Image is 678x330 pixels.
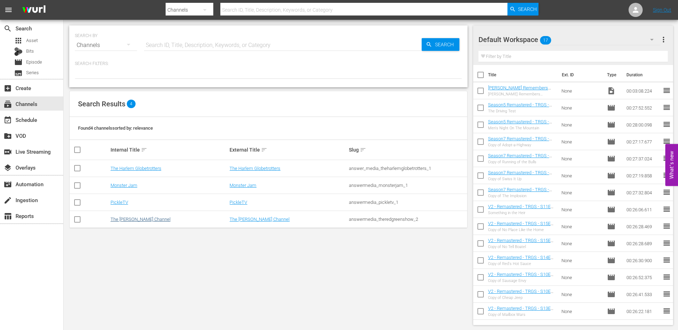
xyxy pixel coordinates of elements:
[559,99,605,116] td: None
[488,221,555,231] a: V2 - Remastered - TRGS - S15E10 - No Place Like the Home
[488,272,555,282] a: V2 - Remastered - TRGS - S10E01 - Sausage Envy
[607,87,615,95] span: Video
[624,201,662,218] td: 00:26:06.611
[488,211,556,215] div: Something in the Heir
[607,256,615,265] span: Episode
[518,3,537,16] span: Search
[607,239,615,248] span: Episode
[488,194,556,198] div: Copy of The Implosion
[488,65,558,85] th: Title
[360,147,366,153] span: sort
[558,65,603,85] th: Ext. ID
[488,153,552,164] a: Season7 Remastered - TRGS - S07E01 - Running of the Bulls
[559,133,605,150] td: None
[78,125,153,131] span: Found 4 channels sorted by: relevance
[75,35,137,55] div: Channels
[607,205,615,214] span: Episode
[349,217,466,222] div: answermedia_theredgreenshow_2
[488,85,551,96] a: [PERSON_NAME] Remembers [PERSON_NAME]
[662,205,671,213] span: reorder
[559,184,605,201] td: None
[432,38,459,51] span: Search
[111,217,171,222] a: The [PERSON_NAME] Channel
[488,228,556,232] div: Copy of No Place Like the Home
[488,204,555,214] a: V2 - Remastered - TRGS - S11E10 - Something in the Heir
[624,150,662,167] td: 00:27:37.024
[624,184,662,201] td: 00:27:32.804
[488,136,552,147] a: Season7 Remastered - TRGS - S07E04 - Adopt-a-Highway
[488,261,556,266] div: Copy of Red's Hot Sauce
[662,154,671,163] span: reorder
[662,103,671,112] span: reorder
[14,69,23,77] span: Series
[230,183,256,188] a: Monster Jam
[624,286,662,303] td: 00:26:41.533
[478,30,660,49] div: Default Workspace
[111,166,161,171] a: The Harlem Globetrotters
[559,286,605,303] td: None
[488,278,556,283] div: Copy of Sausage Envy
[4,180,12,189] span: Automation
[662,307,671,315] span: reorder
[422,38,459,51] button: Search
[603,65,622,85] th: Type
[662,222,671,230] span: reorder
[662,171,671,179] span: reorder
[624,235,662,252] td: 00:26:28.689
[488,119,552,135] a: Season5 Remastered - TRGS - S05E01 - Men's Night On The Mountain
[26,37,38,44] span: Asset
[488,238,555,248] a: V2 - Remastered - TRGS - S15E04 - No Tell Boatel
[488,312,556,317] div: Copy of Mailbox Wars
[607,120,615,129] span: Episode
[624,167,662,184] td: 00:27:19.858
[653,7,671,13] a: Sign Out
[78,100,125,108] span: Search Results
[622,65,665,85] th: Duration
[349,183,466,188] div: answermedia_monsterjam_1
[488,244,556,249] div: Copy of No Tell Boatel
[4,116,12,124] span: Schedule
[559,150,605,167] td: None
[507,3,539,16] button: Search
[488,170,552,181] a: Season7 Remastered - TRGS - S07E02 - Swiss It Up
[488,306,555,316] a: V2 - Remastered - TRGS - S13E06 - Mailbox Wars
[607,290,615,299] span: Episode
[624,99,662,116] td: 00:27:52.552
[662,86,671,95] span: reorder
[624,82,662,99] td: 00:03:08.224
[607,154,615,163] span: Episode
[26,69,39,76] span: Series
[26,48,34,55] span: Bits
[349,200,466,205] div: answermedia_pickletv_1
[17,2,51,18] img: ans4CAIJ8jUAAAAAAAAAAAAAAAAAAAAAAAAgQb4GAAAAAAAAAAAAAAAAAAAAAAAAJMjXAAAAAAAAAAAAAAAAAAAAAAAAgAT5G...
[14,36,23,45] span: Asset
[488,295,556,300] div: Copy of Cheap Jeep
[111,183,137,188] a: Monster Jam
[127,100,136,108] span: 4
[349,146,466,154] div: Slug
[624,218,662,235] td: 00:26:28.469
[624,133,662,150] td: 00:27:17.677
[559,82,605,99] td: None
[662,290,671,298] span: reorder
[488,126,556,130] div: Men's Night On The Mountain
[488,160,556,164] div: Copy of Running of the Bulls
[659,35,668,44] span: more_vert
[4,164,12,172] span: Overlays
[607,273,615,282] span: Episode
[665,144,678,186] button: Open Feedback Widget
[230,146,347,154] div: External Title
[4,196,12,205] span: Ingestion
[624,303,662,320] td: 00:26:22.181
[559,269,605,286] td: None
[488,187,552,198] a: Season7 Remastered - TRGS - S07E03 - The Implosion
[230,217,290,222] a: The [PERSON_NAME] Channel
[662,120,671,129] span: reorder
[75,61,462,67] p: Search Filters:
[559,218,605,235] td: None
[662,239,671,247] span: reorder
[559,116,605,133] td: None
[662,188,671,196] span: reorder
[607,104,615,112] span: Episode
[4,132,12,140] span: VOD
